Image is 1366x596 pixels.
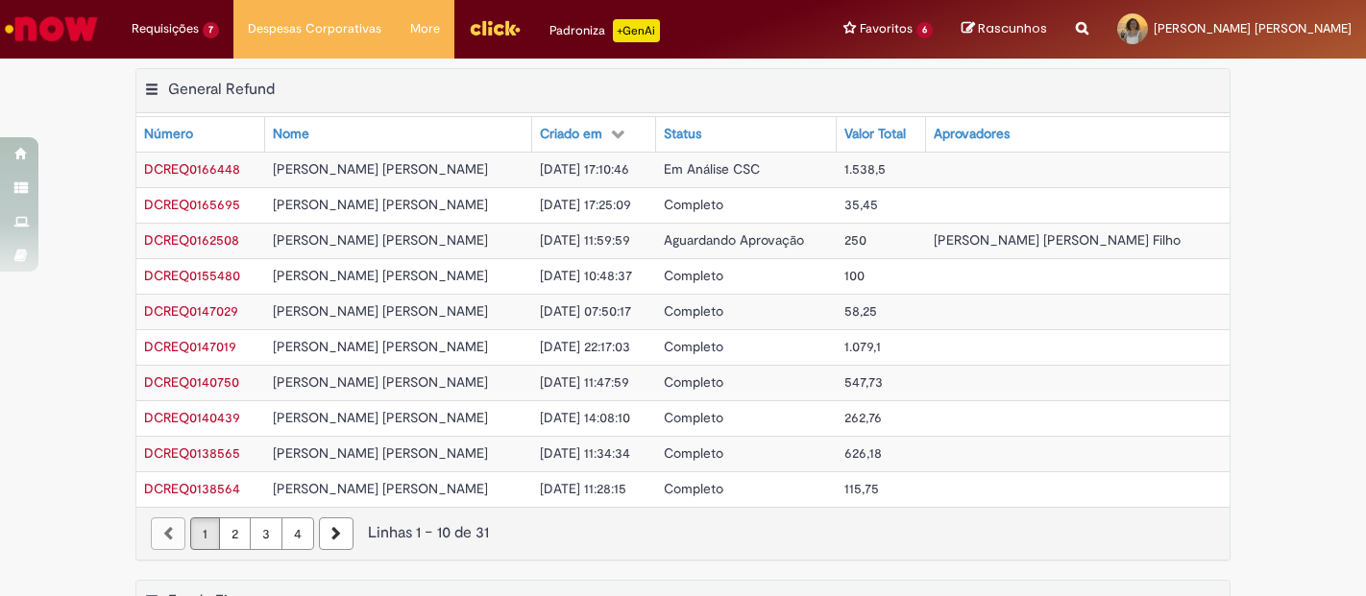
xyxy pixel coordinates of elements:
[844,409,882,426] span: 262,76
[664,409,723,426] span: Completo
[144,80,159,105] button: General Refund Menu de contexto
[144,480,240,497] span: DCREQ0138564
[664,196,723,213] span: Completo
[844,267,865,284] span: 100
[250,517,282,550] a: Página 3
[1154,20,1352,36] span: [PERSON_NAME] [PERSON_NAME]
[540,196,631,213] span: [DATE] 17:25:09
[844,125,906,144] div: Valor Total
[144,231,239,249] span: DCREQ0162508
[664,231,804,249] span: Aguardando Aprovação
[540,373,629,391] span: [DATE] 11:47:59
[144,444,240,462] a: Abrir Registro: DCREQ0138565
[540,125,602,144] div: Criado em
[540,302,631,320] span: [DATE] 07:50:17
[273,373,488,391] span: [PERSON_NAME] [PERSON_NAME]
[219,517,251,550] a: Página 2
[144,267,240,284] a: Abrir Registro: DCREQ0155480
[978,19,1047,37] span: Rascunhos
[203,22,219,38] span: 7
[144,373,239,391] span: DCREQ0140750
[144,480,240,497] a: Abrir Registro: DCREQ0138564
[273,267,488,284] span: [PERSON_NAME] [PERSON_NAME]
[144,302,238,320] a: Abrir Registro: DCREQ0147029
[664,480,723,497] span: Completo
[664,302,723,320] span: Completo
[281,517,314,550] a: Página 4
[844,338,881,355] span: 1.079,1
[540,409,630,426] span: [DATE] 14:08:10
[144,444,240,462] span: DCREQ0138565
[273,302,488,320] span: [PERSON_NAME] [PERSON_NAME]
[144,125,193,144] div: Número
[144,373,239,391] a: Abrir Registro: DCREQ0140750
[540,338,630,355] span: [DATE] 22:17:03
[410,19,440,38] span: More
[860,19,913,38] span: Favoritos
[844,231,866,249] span: 250
[273,444,488,462] span: [PERSON_NAME] [PERSON_NAME]
[273,160,488,178] span: [PERSON_NAME] [PERSON_NAME]
[144,338,236,355] span: DCREQ0147019
[540,444,630,462] span: [DATE] 11:34:34
[613,19,660,42] p: +GenAi
[273,231,488,249] span: [PERSON_NAME] [PERSON_NAME]
[844,444,882,462] span: 626,18
[273,125,309,144] div: Nome
[144,231,239,249] a: Abrir Registro: DCREQ0162508
[168,80,275,99] h2: General Refund
[934,231,1181,249] span: [PERSON_NAME] [PERSON_NAME] Filho
[273,480,488,497] span: [PERSON_NAME] [PERSON_NAME]
[273,409,488,426] span: [PERSON_NAME] [PERSON_NAME]
[248,19,381,38] span: Despesas Corporativas
[144,267,240,284] span: DCREQ0155480
[144,302,238,320] span: DCREQ0147029
[144,196,240,213] span: DCREQ0165695
[844,480,879,497] span: 115,75
[664,338,723,355] span: Completo
[934,125,1010,144] div: Aprovadores
[664,160,760,178] span: Em Análise CSC
[144,160,240,178] span: DCREQ0166448
[190,517,220,550] a: Página 1
[273,338,488,355] span: [PERSON_NAME] [PERSON_NAME]
[144,338,236,355] a: Abrir Registro: DCREQ0147019
[844,160,886,178] span: 1.538,5
[540,480,626,497] span: [DATE] 11:28:15
[962,20,1047,38] a: Rascunhos
[844,196,878,213] span: 35,45
[469,13,521,42] img: click_logo_yellow_360x200.png
[549,19,660,42] div: Padroniza
[319,517,354,550] a: Próxima página
[664,373,723,391] span: Completo
[540,231,630,249] span: [DATE] 11:59:59
[144,409,240,426] span: DCREQ0140439
[2,10,101,48] img: ServiceNow
[151,522,1215,544] div: Linhas 1 − 10 de 31
[144,409,240,426] a: Abrir Registro: DCREQ0140439
[136,507,1230,560] nav: paginação
[540,267,632,284] span: [DATE] 10:48:37
[844,302,877,320] span: 58,25
[664,444,723,462] span: Completo
[540,160,629,178] span: [DATE] 17:10:46
[273,196,488,213] span: [PERSON_NAME] [PERSON_NAME]
[144,160,240,178] a: Abrir Registro: DCREQ0166448
[664,267,723,284] span: Completo
[132,19,199,38] span: Requisições
[144,196,240,213] a: Abrir Registro: DCREQ0165695
[916,22,933,38] span: 6
[844,373,883,391] span: 547,73
[664,125,701,144] div: Status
